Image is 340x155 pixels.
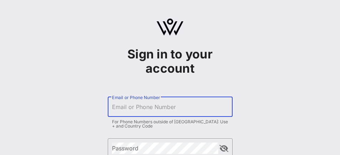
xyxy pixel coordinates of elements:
[112,101,228,113] input: Email or Phone Number
[112,120,228,128] div: For Phone Numbers outside of [GEOGRAPHIC_DATA]: Use + and Country Code
[112,95,160,100] label: Email or Phone Number
[157,19,183,36] img: logo.svg
[219,145,228,152] button: append icon
[108,47,233,76] h1: Sign in to your account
